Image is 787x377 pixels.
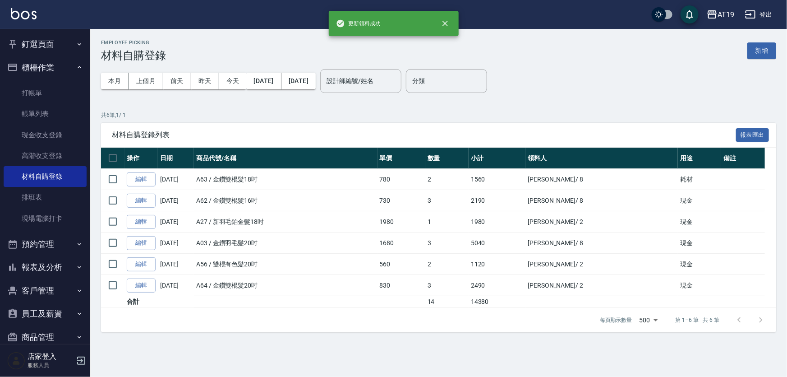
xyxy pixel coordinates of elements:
a: 排班表 [4,187,87,208]
td: [DATE] [158,169,194,190]
td: 2190 [469,190,525,211]
td: 2490 [469,275,525,296]
td: 現金 [678,233,721,254]
td: [PERSON_NAME] / 2 [525,211,678,233]
button: 今天 [219,73,247,89]
button: 預約管理 [4,233,87,256]
button: 登出 [741,6,776,23]
button: 新增 [747,42,776,59]
a: 編輯 [127,257,156,271]
td: 1120 [469,254,525,275]
td: 現金 [678,254,721,275]
td: [PERSON_NAME] / 8 [525,169,678,190]
button: 昨天 [191,73,219,89]
td: 3 [425,190,469,211]
td: 780 [377,169,425,190]
h5: 店家登入 [28,352,74,361]
a: 現金收支登錄 [4,125,87,145]
button: 客戶管理 [4,279,87,303]
th: 日期 [158,148,194,169]
a: 材料自購登錄 [4,166,87,187]
a: 打帳單 [4,83,87,103]
td: [PERSON_NAME] / 2 [525,254,678,275]
th: 數量 [425,148,469,169]
td: 2 [425,254,469,275]
button: 上個月 [129,73,163,89]
a: 高階收支登錄 [4,145,87,166]
td: 3 [425,233,469,254]
button: AT19 [703,5,738,24]
td: 1980 [469,211,525,233]
div: 500 [636,308,661,332]
td: 14 [425,296,469,308]
a: 編輯 [127,194,156,208]
a: 編輯 [127,215,156,229]
td: [DATE] [158,190,194,211]
td: 3 [425,275,469,296]
span: 材料自購登錄列表 [112,130,736,140]
td: [DATE] [158,211,194,233]
td: A27 / 新羽毛鉑金髮18吋 [194,211,377,233]
td: [PERSON_NAME] / 2 [525,275,678,296]
td: A64 / 金鑽雙棍髮20吋 [194,275,377,296]
p: 服務人員 [28,361,74,369]
p: 每頁顯示數量 [600,316,632,324]
button: [DATE] [246,73,281,89]
button: close [435,14,455,33]
td: 2 [425,169,469,190]
td: [DATE] [158,275,194,296]
button: [DATE] [281,73,316,89]
td: A62 / 金鑽雙棍髮16吋 [194,190,377,211]
td: [DATE] [158,254,194,275]
div: AT19 [718,9,734,20]
td: 14380 [469,296,525,308]
button: 報表及分析 [4,256,87,279]
td: 560 [377,254,425,275]
td: A63 / 金鑽雙棍髮18吋 [194,169,377,190]
th: 商品代號/名稱 [194,148,377,169]
span: 更新領料成功 [336,19,381,28]
a: 新增 [747,46,776,55]
th: 小計 [469,148,525,169]
button: 釘選頁面 [4,33,87,56]
img: Logo [11,8,37,19]
td: A03 / 金鑽羽毛髮20吋 [194,233,377,254]
td: 1 [425,211,469,233]
a: 編輯 [127,236,156,250]
td: 1560 [469,169,525,190]
p: 第 1–6 筆 共 6 筆 [676,316,719,324]
img: Person [7,352,25,370]
td: [PERSON_NAME] / 8 [525,233,678,254]
td: 現金 [678,211,721,233]
td: 現金 [678,190,721,211]
a: 編輯 [127,279,156,293]
th: 單價 [377,148,425,169]
td: 現金 [678,275,721,296]
td: 1680 [377,233,425,254]
td: 830 [377,275,425,296]
th: 用途 [678,148,721,169]
th: 操作 [124,148,158,169]
button: 本月 [101,73,129,89]
td: 耗材 [678,169,721,190]
button: 櫃檯作業 [4,56,87,79]
td: 合計 [124,296,158,308]
td: 1980 [377,211,425,233]
a: 報表匯出 [736,130,769,139]
button: 前天 [163,73,191,89]
td: [PERSON_NAME] / 8 [525,190,678,211]
td: 730 [377,190,425,211]
button: 商品管理 [4,326,87,349]
th: 備註 [721,148,764,169]
a: 帳單列表 [4,103,87,124]
td: [DATE] [158,233,194,254]
a: 現場電腦打卡 [4,208,87,229]
a: 編輯 [127,172,156,186]
th: 領料人 [525,148,678,169]
button: 報表匯出 [736,128,769,142]
button: save [681,5,699,23]
h3: 材料自購登錄 [101,49,166,62]
button: 員工及薪資 [4,302,87,326]
p: 共 6 筆, 1 / 1 [101,111,776,119]
h2: Employee Picking [101,40,166,46]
